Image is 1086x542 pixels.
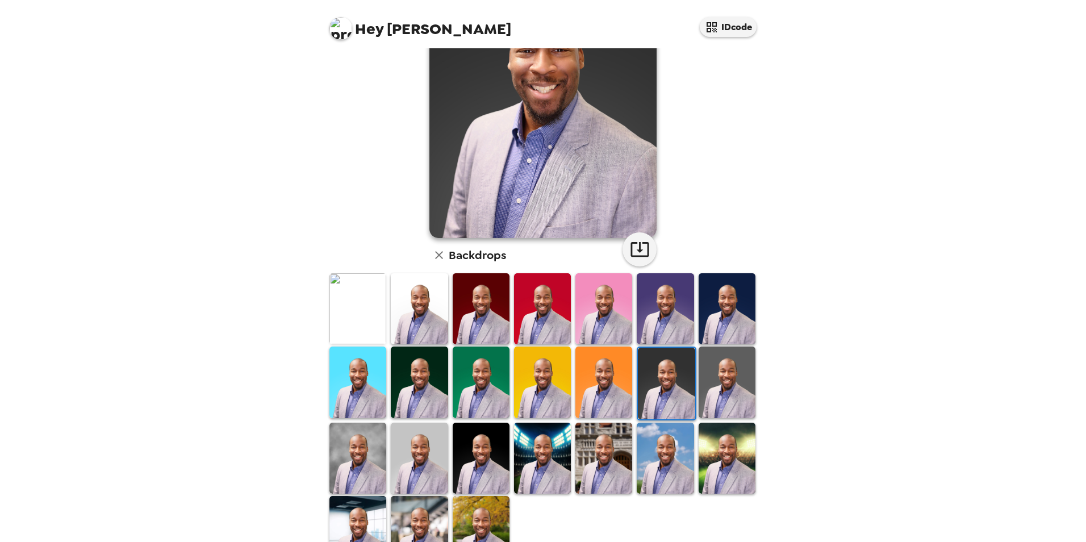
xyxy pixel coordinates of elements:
[355,19,383,39] span: Hey
[329,273,386,344] img: Original
[700,17,757,37] button: IDcode
[329,11,511,37] span: [PERSON_NAME]
[449,246,506,264] h6: Backdrops
[329,17,352,40] img: profile pic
